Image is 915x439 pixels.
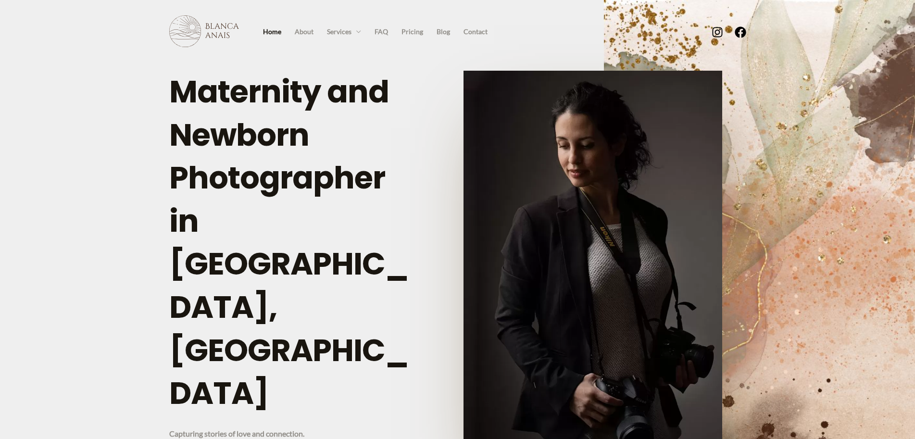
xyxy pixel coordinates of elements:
a: Instagram [712,26,723,38]
a: Services [320,25,368,39]
a: Pricing [395,25,430,39]
a: Home [256,25,288,39]
a: About [288,25,320,39]
h1: Maternity and Newborn Photographer in [GEOGRAPHIC_DATA], [GEOGRAPHIC_DATA] [169,70,417,415]
a: FAQ [368,25,395,39]
nav: Site Navigation: Primary [256,24,494,39]
a: Facebook [735,26,746,38]
a: Contact [457,25,494,39]
img: Blanca Anais Photography [169,15,239,47]
a: Blog [430,25,457,39]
